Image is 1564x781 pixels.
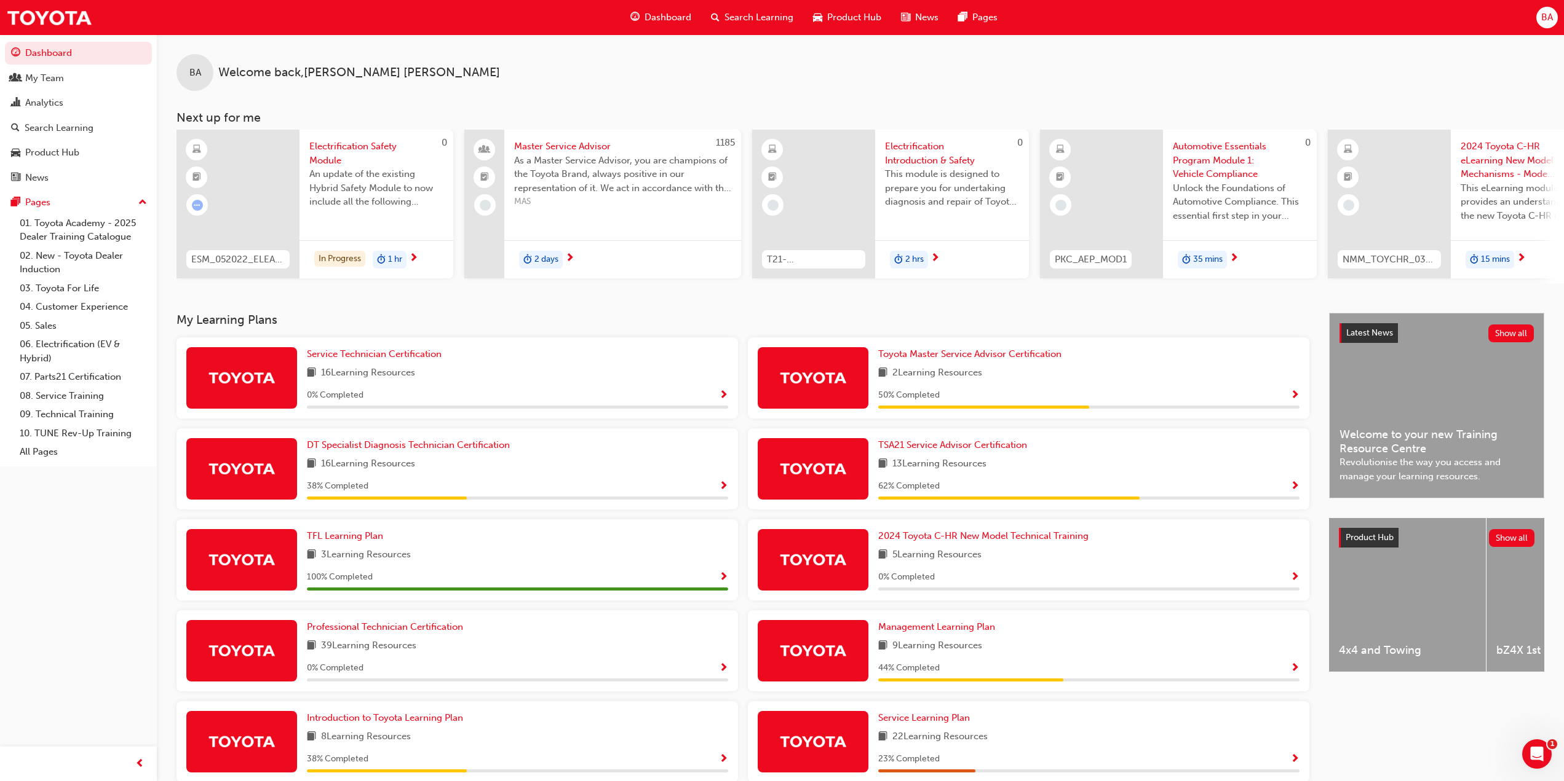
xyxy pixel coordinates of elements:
[878,438,1032,452] a: TSA21 Service Advisor Certification
[719,481,728,492] span: Show Progress
[1343,253,1436,267] span: NMM_TOYCHR_032024_MODULE_1
[768,142,777,158] span: learningResourceType_ELEARNING-icon
[1329,518,1486,672] a: 4x4 and Towing
[878,529,1094,543] a: 2024 Toyota C-HR New Model Technical Training
[307,661,363,675] span: 0 % Completed
[11,123,20,134] span: search-icon
[1290,481,1300,492] span: Show Progress
[15,316,152,336] a: 05. Sales
[1339,528,1534,547] a: Product HubShow all
[25,96,63,110] div: Analytics
[307,457,316,472] span: book-icon
[25,146,79,160] div: Product Hub
[5,39,152,191] button: DashboardMy TeamAnalyticsSearch LearningProduct HubNews
[1470,252,1479,268] span: duration-icon
[307,347,447,361] a: Service Technician Certification
[892,457,986,472] span: 13 Learning Resources
[878,621,995,632] span: Management Learning Plan
[307,711,468,725] a: Introduction to Toyota Learning Plan
[719,752,728,767] button: Show Progress
[1290,479,1300,494] button: Show Progress
[307,712,463,723] span: Introduction to Toyota Learning Plan
[5,191,152,214] button: Pages
[719,661,728,676] button: Show Progress
[189,66,201,80] span: BA
[878,348,1062,359] span: Toyota Master Service Advisor Certification
[208,367,276,388] img: Trak
[1346,328,1393,338] span: Latest News
[25,71,64,85] div: My Team
[878,712,970,723] span: Service Learning Plan
[15,424,152,443] a: 10. TUNE Rev-Up Training
[15,246,152,279] a: 02. New - Toyota Dealer Induction
[307,439,510,450] span: DT Specialist Diagnosis Technician Certification
[307,388,363,402] span: 0 % Completed
[1290,388,1300,403] button: Show Progress
[1536,7,1558,28] button: BA
[1290,570,1300,585] button: Show Progress
[5,117,152,139] a: Search Learning
[915,10,939,25] span: News
[1547,739,1557,749] span: 1
[1329,313,1544,498] a: Latest NewsShow allWelcome to your new Training Resource CentreRevolutionise the way you access a...
[1481,253,1510,267] span: 15 mins
[135,756,145,772] span: prev-icon
[716,137,735,148] span: 1185
[901,10,910,25] span: news-icon
[779,731,847,752] img: Trak
[1055,200,1066,211] span: learningRecordVerb_NONE-icon
[1017,137,1023,148] span: 0
[878,547,887,563] span: book-icon
[25,121,93,135] div: Search Learning
[480,170,489,186] span: booktick-icon
[464,130,741,278] a: 1185Master Service AdvisorAs a Master Service Advisor, you are champions of the Toyota Brand, alw...
[514,195,731,209] span: MAS
[813,10,822,25] span: car-icon
[878,347,1066,361] a: Toyota Master Service Advisor Certification
[307,479,368,493] span: 38 % Completed
[948,5,1007,30] a: pages-iconPages
[565,253,574,264] span: next-icon
[719,479,728,494] button: Show Progress
[377,252,386,268] span: duration-icon
[885,167,1019,209] span: This module is designed to prepare you for undertaking diagnosis and repair of Toyota & Lexus Ele...
[779,458,847,479] img: Trak
[5,92,152,114] a: Analytics
[892,638,982,654] span: 9 Learning Resources
[6,4,92,31] a: Trak
[1522,739,1552,769] iframe: Intercom live chat
[1290,661,1300,676] button: Show Progress
[779,640,847,661] img: Trak
[25,195,50,210] div: Pages
[514,139,731,154] span: Master Service Advisor
[307,620,468,634] a: Professional Technician Certification
[307,752,368,766] span: 38 % Completed
[878,479,940,493] span: 62 % Completed
[719,570,728,585] button: Show Progress
[321,366,415,381] span: 16 Learning Resources
[719,572,728,583] span: Show Progress
[878,638,887,654] span: book-icon
[878,711,975,725] a: Service Learning Plan
[307,438,515,452] a: DT Specialist Diagnosis Technician Certification
[1056,142,1065,158] span: learningResourceType_ELEARNING-icon
[878,388,940,402] span: 50 % Completed
[307,529,388,543] a: TFL Learning Plan
[958,10,967,25] span: pages-icon
[442,137,447,148] span: 0
[1346,532,1394,543] span: Product Hub
[1340,428,1534,455] span: Welcome to your new Training Resource Centre
[218,66,500,80] span: Welcome back , [PERSON_NAME] [PERSON_NAME]
[177,130,453,278] a: 0ESM_052022_ELEARNElectrification Safety ModuleAn update of the existing Hybrid Safety Module to ...
[1193,253,1223,267] span: 35 mins
[193,170,201,186] span: booktick-icon
[5,141,152,164] a: Product Hub
[878,439,1027,450] span: TSA21 Service Advisor Certification
[1339,643,1476,657] span: 4x4 and Towing
[307,348,442,359] span: Service Technician Certification
[11,73,20,84] span: people-icon
[1488,324,1534,342] button: Show all
[1517,253,1526,264] span: next-icon
[138,195,147,211] span: up-icon
[15,367,152,387] a: 07. Parts21 Certification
